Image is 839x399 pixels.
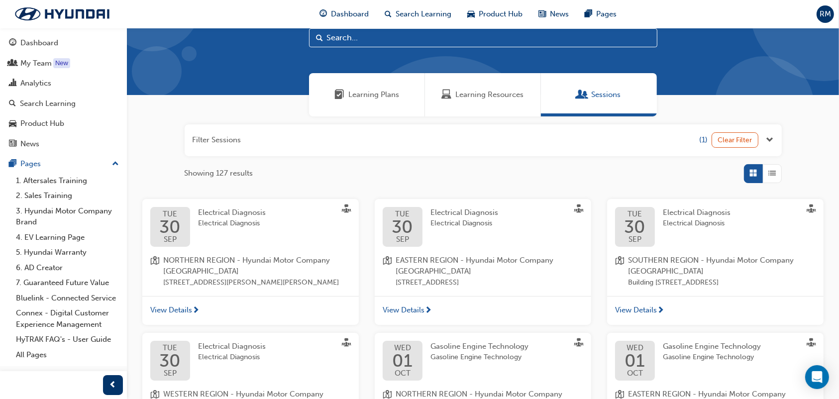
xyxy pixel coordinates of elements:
[20,37,58,49] div: Dashboard
[198,342,266,351] span: Electrical Diagnosis
[142,199,359,325] button: TUE30SEPElectrical DiagnosisElectrical Diagnosislocation-iconNORTHERN REGION - Hyundai Motor Comp...
[150,255,159,289] span: location-icon
[430,218,498,229] span: Electrical Diagnosis
[109,379,117,392] span: prev-icon
[663,352,761,363] span: Gasoline Engine Technology
[198,218,266,229] span: Electrical Diagnosis
[375,296,591,325] a: View Details
[12,230,123,245] a: 4. EV Learning Page
[4,74,123,93] a: Analytics
[4,114,123,133] a: Product Hub
[657,306,664,315] span: next-icon
[4,95,123,113] a: Search Learning
[342,204,351,215] span: sessionType_FACE_TO_FACE-icon
[12,188,123,203] a: 2. Sales Training
[550,8,569,20] span: News
[4,155,123,173] button: Pages
[316,32,323,44] span: Search
[615,255,624,289] span: location-icon
[12,173,123,189] a: 1. Aftersales Training
[396,277,583,289] span: [STREET_ADDRESS]
[625,210,646,218] span: TUE
[574,338,583,349] span: sessionType_FACE_TO_FACE-icon
[150,255,351,289] a: location-iconNORTHERN REGION - Hyundai Motor Company [GEOGRAPHIC_DATA][STREET_ADDRESS][PERSON_NAM...
[375,199,591,325] button: TUE30SEPElectrical DiagnosisElectrical Diagnosislocation-iconEASTERN REGION - Hyundai Motor Compa...
[160,218,181,236] span: 30
[628,255,816,277] span: SOUTHERN REGION - Hyundai Motor Company [GEOGRAPHIC_DATA]
[392,236,414,243] span: SEP
[142,296,359,325] a: View Details
[712,132,758,148] button: Clear Filter
[5,3,119,24] img: Trak
[383,304,424,316] span: View Details
[20,118,64,129] div: Product Hub
[12,245,123,260] a: 5. Hyundai Warranty
[20,98,76,109] div: Search Learning
[585,8,592,20] span: pages-icon
[163,277,351,289] span: [STREET_ADDRESS][PERSON_NAME][PERSON_NAME]
[12,305,123,332] a: Connex - Digital Customer Experience Management
[12,203,123,230] a: 3. Hyundai Motor Company Brand
[309,28,657,47] input: Search...
[163,255,351,277] span: NORTHERN REGION - Hyundai Motor Company [GEOGRAPHIC_DATA]
[12,275,123,291] a: 7. Guaranteed Future Value
[459,4,530,24] a: car-iconProduct Hub
[53,58,70,68] div: Tooltip anchor
[20,78,51,89] div: Analytics
[807,204,816,215] span: sessionType_FACE_TO_FACE-icon
[530,4,577,24] a: news-iconNews
[628,277,816,289] span: Building [STREET_ADDRESS]
[4,54,123,73] a: My Team
[574,204,583,215] span: sessionType_FACE_TO_FACE-icon
[9,119,16,128] span: car-icon
[615,304,657,316] span: View Details
[766,134,774,146] span: Open the filter
[820,8,831,20] span: RM
[9,79,16,88] span: chart-icon
[615,341,816,381] a: WED01OCTGasoline Engine TechnologyGasoline Engine Technology
[9,100,16,108] span: search-icon
[541,73,657,116] a: SessionsSessions
[4,32,123,155] button: DashboardMy TeamAnalyticsSearch LearningProduct HubNews
[424,306,432,315] span: next-icon
[198,208,266,217] span: Electrical Diagnosis
[160,370,181,377] span: SEP
[625,236,646,243] span: SEP
[9,160,16,169] span: pages-icon
[538,8,546,20] span: news-icon
[160,236,181,243] span: SEP
[312,4,377,24] a: guage-iconDashboard
[9,140,16,149] span: news-icon
[383,341,583,381] a: WED01OCTGasoline Engine TechnologyGasoline Engine Technology
[383,255,392,289] span: location-icon
[348,89,399,100] span: Learning Plans
[383,207,583,247] a: TUE30SEPElectrical DiagnosisElectrical Diagnosis
[334,89,344,100] span: Learning Plans
[112,158,119,171] span: up-icon
[607,296,824,325] a: View Details
[625,352,645,370] span: 01
[430,208,498,217] span: Electrical Diagnosis
[4,34,123,52] a: Dashboard
[577,4,625,24] a: pages-iconPages
[430,342,528,351] span: Gasoline Engine Technology
[192,306,200,315] span: next-icon
[385,8,392,20] span: search-icon
[591,89,621,100] span: Sessions
[393,352,413,370] span: 01
[807,338,816,349] span: sessionType_FACE_TO_FACE-icon
[377,4,459,24] a: search-iconSearch Learning
[396,255,583,277] span: EASTERN REGION - Hyundai Motor Company [GEOGRAPHIC_DATA]
[456,89,524,100] span: Learning Resources
[342,338,351,349] span: sessionType_FACE_TO_FACE-icon
[768,168,776,179] span: List
[392,218,414,236] span: 30
[12,347,123,363] a: All Pages
[615,207,816,247] a: TUE30SEPElectrical DiagnosisElectrical Diagnosis
[20,138,39,150] div: News
[309,73,425,116] a: Learning PlansLearning Plans
[9,39,16,48] span: guage-icon
[625,370,645,377] span: OCT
